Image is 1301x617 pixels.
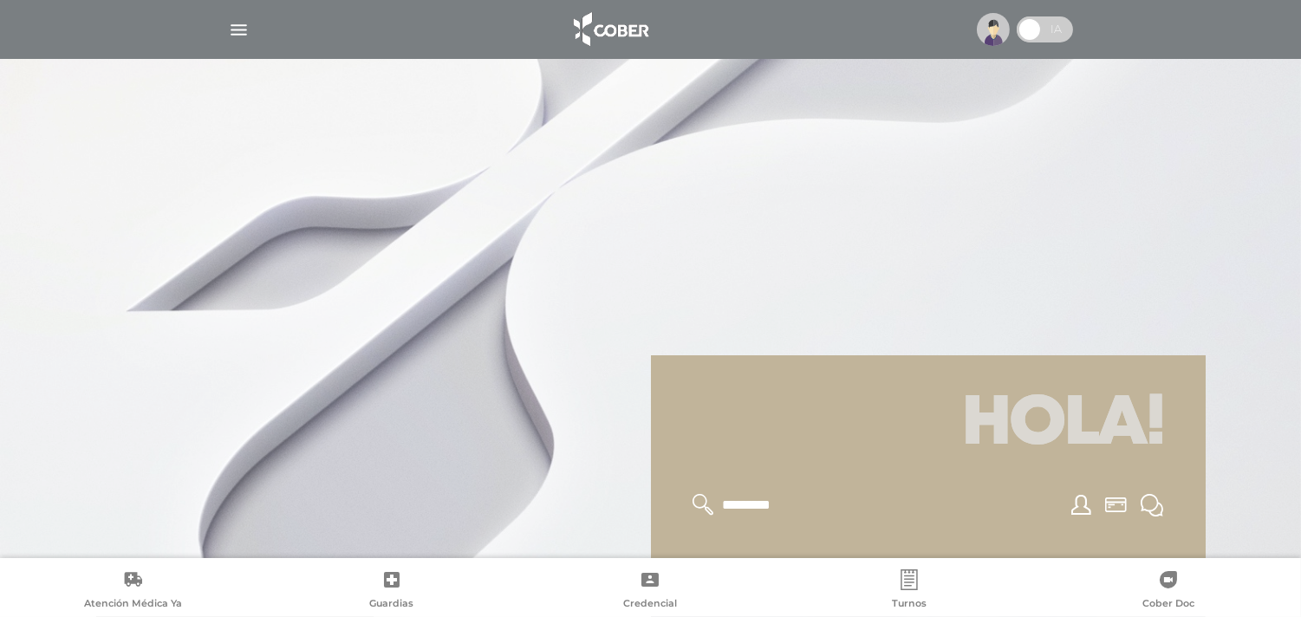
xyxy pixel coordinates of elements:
[369,597,413,613] span: Guardias
[977,13,1010,46] img: profile-placeholder.svg
[263,569,522,614] a: Guardias
[623,597,677,613] span: Credencial
[1142,597,1194,613] span: Cober Doc
[892,597,927,613] span: Turnos
[228,19,250,41] img: Cober_menu-lines-white.svg
[1038,569,1298,614] a: Cober Doc
[3,569,263,614] a: Atención Médica Ya
[672,376,1185,473] h1: Hola!
[84,597,182,613] span: Atención Médica Ya
[564,9,655,50] img: logo_cober_home-white.png
[521,569,780,614] a: Credencial
[780,569,1039,614] a: Turnos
